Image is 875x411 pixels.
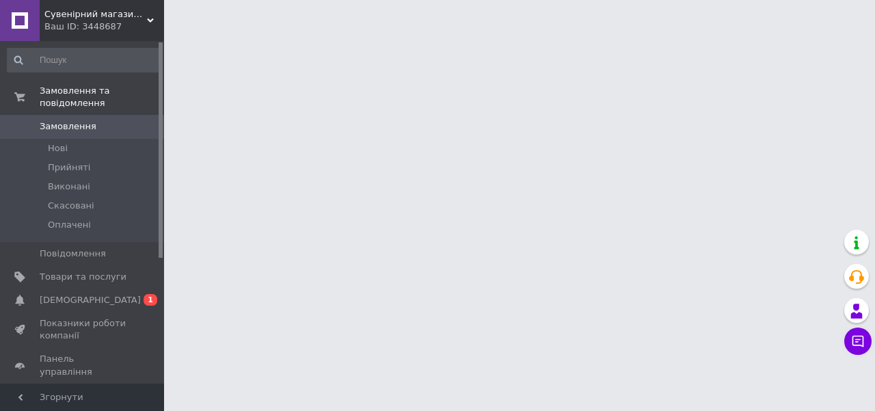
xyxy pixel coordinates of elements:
span: Оплачені [48,219,91,231]
span: [DEMOGRAPHIC_DATA] [40,294,141,306]
span: Повідомлення [40,248,106,260]
span: Показники роботи компанії [40,317,126,342]
span: Замовлення та повідомлення [40,85,164,109]
span: Нові [48,142,68,155]
button: Чат з покупцем [844,328,872,355]
span: Виконані [48,181,90,193]
span: 1 [144,294,157,306]
input: Пошук [7,48,161,72]
span: Скасовані [48,200,94,212]
div: Ваш ID: 3448687 [44,21,164,33]
span: Сувенірний магазин « ТеремОК » [44,8,147,21]
span: Замовлення [40,120,96,133]
span: Панель управління [40,353,126,377]
span: Товари та послуги [40,271,126,283]
span: Прийняті [48,161,90,174]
